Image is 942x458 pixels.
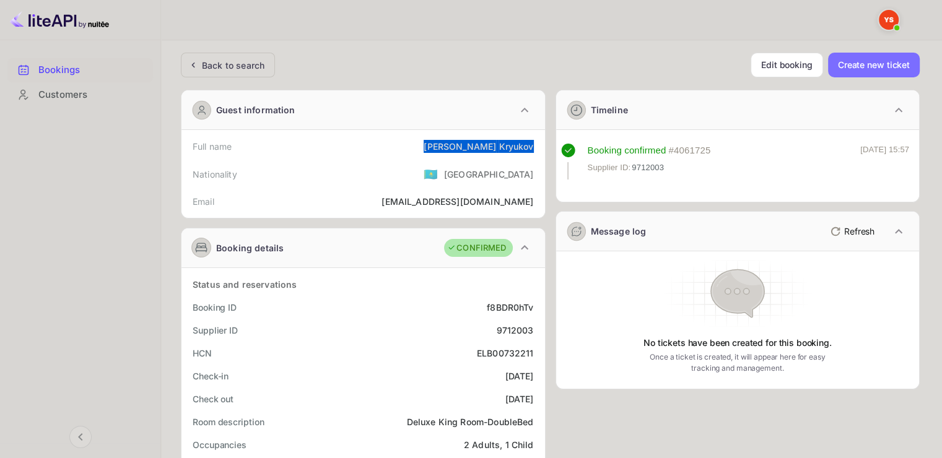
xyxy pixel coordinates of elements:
[216,241,284,254] div: Booking details
[193,415,264,428] div: Room description
[879,10,899,30] img: Yandex Support
[69,426,92,448] button: Collapse navigation
[643,337,832,349] p: No tickets have been created for this booking.
[202,59,264,72] div: Back to search
[7,83,153,107] div: Customers
[823,222,879,241] button: Refresh
[860,144,909,179] div: [DATE] 15:57
[496,324,533,337] div: 9712003
[407,415,534,428] div: Deluxe King Room-DoubleBed
[38,63,147,77] div: Bookings
[193,278,297,291] div: Status and reservations
[424,163,438,185] span: United States
[193,301,237,314] div: Booking ID
[7,58,153,81] a: Bookings
[588,162,631,174] span: Supplier ID:
[193,168,237,181] div: Nationality
[487,301,533,314] div: f8BDR0hTv
[464,438,534,451] div: 2 Adults, 1 Child
[216,103,295,116] div: Guest information
[7,83,153,106] a: Customers
[193,324,238,337] div: Supplier ID
[505,392,534,405] div: [DATE]
[382,195,533,208] div: [EMAIL_ADDRESS][DOMAIN_NAME]
[591,103,628,116] div: Timeline
[193,369,229,382] div: Check-in
[668,144,710,158] div: # 4061725
[751,53,823,77] button: Edit booking
[193,140,232,153] div: Full name
[632,162,664,174] span: 9712003
[193,195,214,208] div: Email
[193,438,246,451] div: Occupancies
[640,352,835,374] p: Once a ticket is created, it will appear here for easy tracking and management.
[588,144,666,158] div: Booking confirmed
[38,88,147,102] div: Customers
[505,369,534,382] div: [DATE]
[591,225,647,238] div: Message log
[447,242,506,254] div: CONFIRMED
[828,53,920,77] button: Create new ticket
[424,140,533,153] div: [PERSON_NAME] Kryukov
[477,347,534,360] div: ELB00732211
[7,58,153,82] div: Bookings
[10,10,109,30] img: LiteAPI logo
[193,392,233,405] div: Check out
[444,168,534,181] div: [GEOGRAPHIC_DATA]
[844,225,874,238] p: Refresh
[193,347,212,360] div: HCN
